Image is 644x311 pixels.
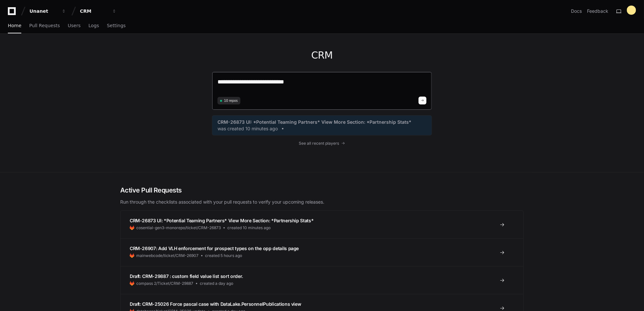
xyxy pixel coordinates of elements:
[29,18,60,33] a: Pull Requests
[77,5,119,17] button: CRM
[27,5,69,17] button: Unanet
[218,119,426,132] a: CRM-26873 UI: *Potential Teaming Partners* View More Section: *Partnership Stats*was created 10 m...
[107,24,125,27] span: Settings
[227,225,271,230] span: created 10 minutes ago
[136,225,221,230] span: cosential-gen3-monorepo/ticket/CRM-26873
[571,8,582,14] a: Docs
[218,125,278,132] span: was created 10 minutes ago
[8,24,21,27] span: Home
[224,98,238,103] span: 10 repos
[200,281,233,286] span: created a day ago
[130,218,314,223] span: CRM-26873 UI: *Potential Teaming Partners* View More Section: *Partnership Stats*
[205,253,242,258] span: created 5 hours ago
[218,119,411,125] span: CRM-26873 UI: *Potential Teaming Partners* View More Section: *Partnership Stats*
[121,266,523,294] a: Draft: CRM-29887 : custom field value list sort order.compass 2/Ticket/CRM-29887created a day ago
[136,253,199,258] span: mainwebcode/ticket/CRM-26907
[29,8,58,14] div: Unanet
[88,24,99,27] span: Logs
[68,18,81,33] a: Users
[299,141,339,146] span: See all recent players
[120,199,524,205] p: Run through the checklists associated with your pull requests to verify your upcoming releases.
[29,24,60,27] span: Pull Requests
[130,273,243,279] span: Draft: CRM-29887 : custom field value list sort order.
[136,281,193,286] span: compass 2/Ticket/CRM-29887
[88,18,99,33] a: Logs
[130,246,299,251] span: CRM-26907: Add VLH enforcement for prospect types on the opp details page
[130,301,301,307] span: Draft: CRM-25026 Force pascal case with DataLake.PersonnelPublications view
[587,8,609,14] button: Feedback
[80,8,108,14] div: CRM
[68,24,81,27] span: Users
[120,186,524,195] h2: Active Pull Requests
[121,211,523,238] a: CRM-26873 UI: *Potential Teaming Partners* View More Section: *Partnership Stats*cosential-gen3-m...
[107,18,125,33] a: Settings
[212,141,432,146] a: See all recent players
[8,18,21,33] a: Home
[212,49,432,61] h1: CRM
[121,238,523,266] a: CRM-26907: Add VLH enforcement for prospect types on the opp details pagemainwebcode/ticket/CRM-2...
